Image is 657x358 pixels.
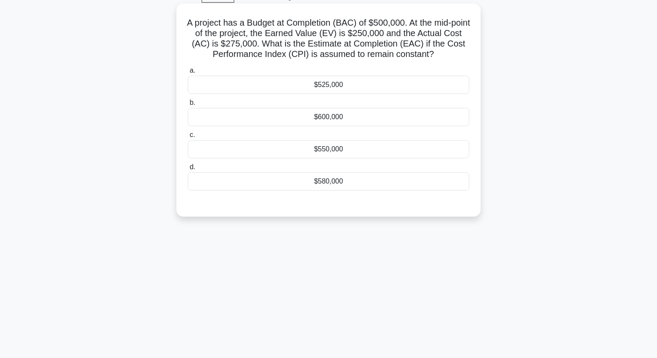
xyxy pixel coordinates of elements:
[188,172,469,191] div: $580,000
[188,140,469,158] div: $550,000
[189,131,195,138] span: c.
[189,67,195,74] span: a.
[188,76,469,94] div: $525,000
[187,17,470,60] h5: A project has a Budget at Completion (BAC) of $500,000. At the mid-point of the project, the Earn...
[189,163,195,171] span: d.
[188,108,469,126] div: $600,000
[189,99,195,106] span: b.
